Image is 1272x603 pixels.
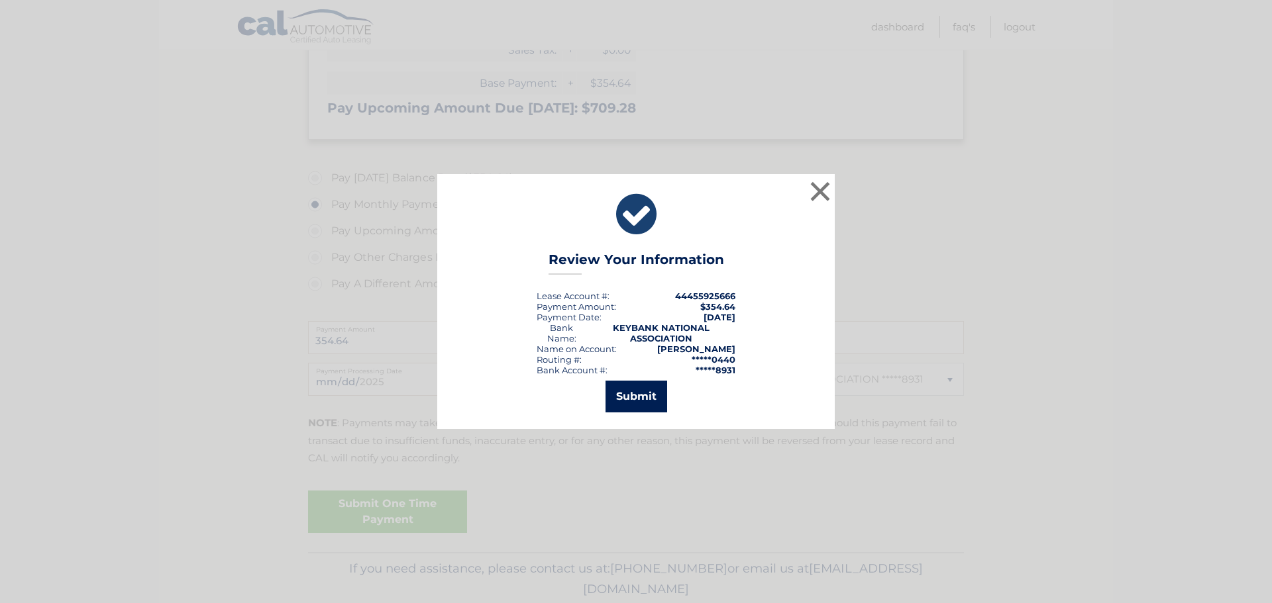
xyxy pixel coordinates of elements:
[537,322,586,344] div: Bank Name:
[537,301,616,312] div: Payment Amount:
[613,322,710,344] strong: KEYBANK NATIONAL ASSOCIATION
[537,312,602,322] div: :
[537,291,609,301] div: Lease Account #:
[807,178,833,205] button: ×
[537,354,582,365] div: Routing #:
[606,381,667,412] button: Submit
[675,291,735,301] strong: 44455925666
[657,344,735,354] strong: [PERSON_NAME]
[704,312,735,322] span: [DATE]
[537,365,608,375] div: Bank Account #:
[537,312,600,322] span: Payment Date
[537,344,617,354] div: Name on Account:
[700,301,735,312] span: $354.64
[549,252,724,275] h3: Review Your Information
